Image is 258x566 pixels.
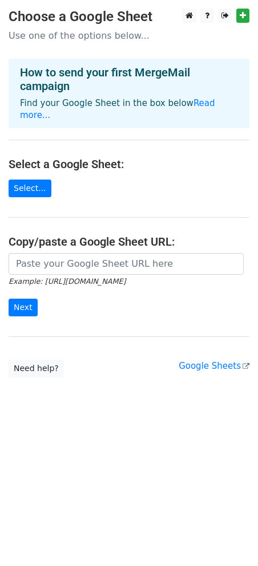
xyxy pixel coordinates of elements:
[20,66,238,93] h4: How to send your first MergeMail campaign
[9,235,249,249] h4: Copy/paste a Google Sheet URL:
[9,157,249,171] h4: Select a Google Sheet:
[9,360,64,377] a: Need help?
[179,361,249,371] a: Google Sheets
[9,30,249,42] p: Use one of the options below...
[20,98,215,120] a: Read more...
[9,299,38,316] input: Next
[9,9,249,25] h3: Choose a Google Sheet
[20,97,238,121] p: Find your Google Sheet in the box below
[9,277,126,286] small: Example: [URL][DOMAIN_NAME]
[9,180,51,197] a: Select...
[9,253,244,275] input: Paste your Google Sheet URL here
